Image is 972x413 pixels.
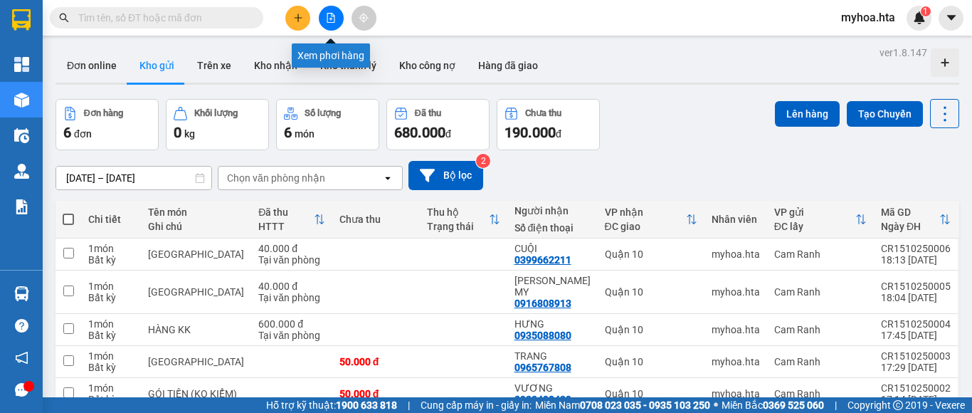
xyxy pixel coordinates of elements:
div: Bất kỳ [88,254,134,266]
button: Đã thu680.000đ [386,99,490,150]
div: Đã thu [415,108,441,118]
div: ĐC giao [605,221,686,232]
div: Tạo kho hàng mới [931,48,959,77]
span: plus [293,13,303,23]
svg: open [382,172,393,184]
div: Cam Ranh [774,286,867,298]
span: món [295,128,315,140]
img: warehouse-icon [14,93,29,108]
img: dashboard-icon [14,57,29,72]
div: Chi tiết [88,214,134,225]
div: myhoa.hta [712,356,760,367]
div: myhoa.hta [712,249,760,260]
button: plus [285,6,310,31]
div: myhoa.hta [712,388,760,399]
div: 0933490439 [514,394,571,405]
button: Lên hàng [775,101,840,127]
span: 6 [284,124,292,141]
div: Mã GD [881,206,939,218]
div: Tên món [148,206,244,218]
div: 17:45 [DATE] [881,330,951,341]
th: Toggle SortBy [874,201,958,239]
button: file-add [319,6,344,31]
span: caret-down [945,11,958,24]
th: Toggle SortBy [420,201,507,239]
button: Số lượng6món [276,99,379,150]
div: Trạng thái [427,221,489,232]
span: Miền Bắc [722,397,824,413]
div: VƯƠNG [514,382,591,394]
button: Kho công nợ [388,48,467,83]
button: Bộ lọc [408,161,483,190]
div: 0965767808 [514,362,571,373]
span: đ [556,128,561,140]
div: HÀNG KK [148,324,244,335]
div: TX [148,249,244,260]
sup: 1 [921,6,931,16]
div: 1 món [88,318,134,330]
div: Bất kỳ [88,362,134,373]
div: Quận 10 [605,388,697,399]
span: copyright [893,400,903,410]
div: Bất kỳ [88,292,134,303]
div: Tại văn phòng [258,292,325,303]
div: Bất kỳ [88,394,134,405]
img: warehouse-icon [14,128,29,143]
strong: 1900 633 818 [336,399,397,411]
div: Tại văn phòng [258,330,325,341]
div: Số lượng [305,108,341,118]
div: Xem phơi hàng [292,43,370,68]
strong: 0369 525 060 [763,399,824,411]
button: caret-down [939,6,963,31]
div: Bất kỳ [88,330,134,341]
div: Ngày ĐH [881,221,939,232]
div: 17:14 [DATE] [881,394,951,405]
div: myhoa.hta [712,324,760,335]
div: TX [148,286,244,298]
span: 190.000 [505,124,556,141]
span: Miền Nam [535,397,710,413]
div: Đã thu [258,206,314,218]
div: ĐC lấy [774,221,855,232]
span: đ [445,128,451,140]
span: Cung cấp máy in - giấy in: [421,397,532,413]
img: solution-icon [14,199,29,214]
div: Người nhận [514,205,591,216]
button: aim [352,6,376,31]
div: Quận 10 [605,249,697,260]
span: 6 [63,124,71,141]
div: 0399662211 [514,254,571,266]
button: Kho gửi [128,48,186,83]
span: aim [359,13,369,23]
div: 1 món [88,382,134,394]
div: Thu hộ [427,206,489,218]
img: warehouse-icon [14,286,29,301]
sup: 2 [476,154,490,168]
div: Số điện thoại [514,222,591,234]
span: | [408,397,410,413]
div: 0916808913 [514,298,571,309]
div: Quận 10 [605,324,697,335]
div: 40.000 đ [258,243,325,254]
button: Khối lượng0kg [166,99,269,150]
span: 680.000 [394,124,445,141]
input: Select a date range. [56,167,211,189]
div: TRANG [514,350,591,362]
span: file-add [326,13,336,23]
span: 1 [923,6,928,16]
div: 50.000 đ [339,356,413,367]
span: kg [184,128,195,140]
button: Đơn hàng6đơn [56,99,159,150]
span: question-circle [15,319,28,333]
div: Ghi chú [148,221,244,232]
div: Chọn văn phòng nhận [227,171,325,185]
div: Cam Ranh [774,388,867,399]
span: ⚪️ [714,402,718,408]
div: Cam Ranh [774,249,867,260]
button: Kho nhận [243,48,309,83]
th: Toggle SortBy [251,201,332,239]
div: TX [148,356,244,367]
button: Trên xe [186,48,243,83]
img: warehouse-icon [14,164,29,179]
div: Cam Ranh [774,324,867,335]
